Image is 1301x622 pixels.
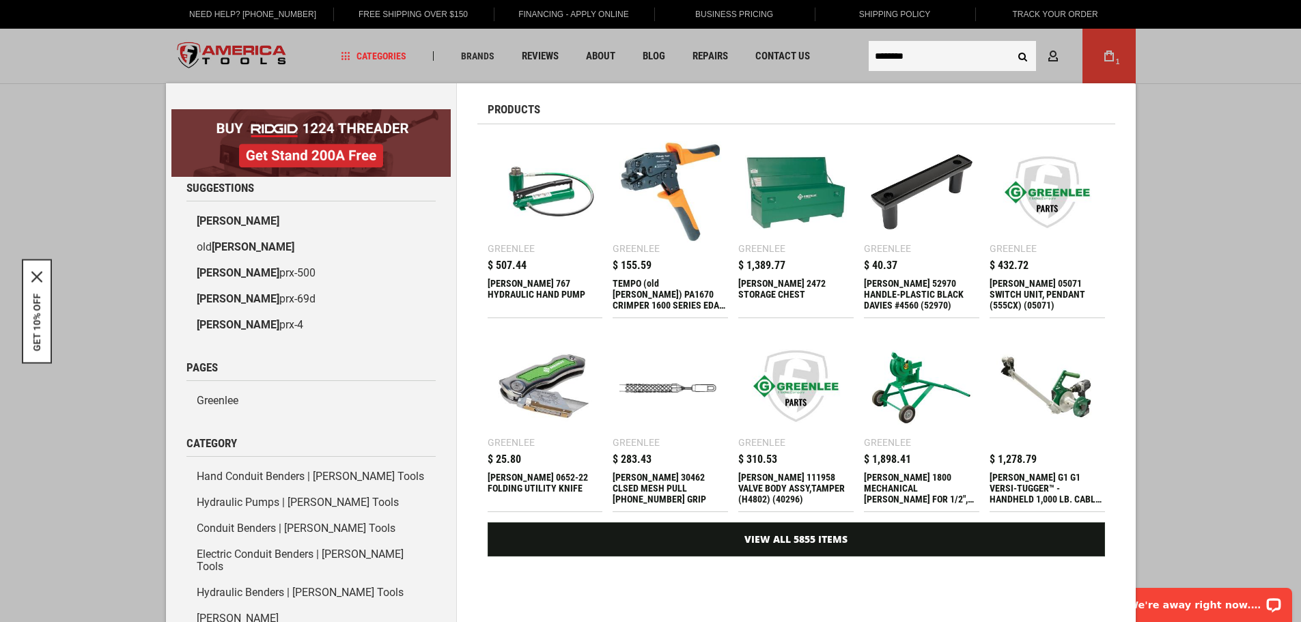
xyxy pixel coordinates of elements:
[990,244,1037,253] div: Greenlee
[990,472,1105,505] div: GREENLEE G1 G1 VERSI-TUGGER™ - HANDHELD 1,000 LB. CABLE PULLER
[613,454,652,465] span: $ 283.43
[613,328,728,511] a: GREENLEE 30462 CLSED MESH PULL 33-01-026 GRIP Greenlee $ 283.43 [PERSON_NAME] 30462 CLSED MESH PU...
[619,335,721,437] img: GREENLEE 30462 CLSED MESH PULL 33-01-026 GRIP
[738,278,854,311] div: GREENLEE 2472 STORAGE CHEST
[745,335,847,437] img: Greenlee 111958 VALVE BODY ASSY,TAMPER (H4802) (40296)
[488,438,535,447] div: Greenlee
[864,454,911,465] span: $ 1,898.41
[738,472,854,505] div: Greenlee 111958 VALVE BODY ASSY,TAMPER (H4802) (40296)
[864,244,911,253] div: Greenlee
[197,214,279,227] b: [PERSON_NAME]
[990,278,1105,311] div: Greenlee 05071 SWITCH UNIT, PENDANT (555CX) (05071)
[186,286,436,312] a: [PERSON_NAME]prx-69d
[186,580,436,606] a: Hydraulic Benders | [PERSON_NAME] Tools
[613,278,728,311] div: TEMPO (old Greenlee) PA1670 CRIMPER 1600 SERIES EDAC ELCO CLAMSHELL
[197,318,279,331] b: [PERSON_NAME]
[186,362,218,373] span: Pages
[488,135,603,317] a: GREENLEE 767 HYDRAULIC HAND PUMP Greenlee $ 507.44 [PERSON_NAME] 767 HYDRAULIC HAND PUMP
[871,141,973,243] img: Greenlee 52970 HANDLE-PLASTIC BLACK DAVIES #4560 (52970)
[186,234,436,260] a: old[PERSON_NAME]
[619,141,721,243] img: TEMPO (old Greenlee) PA1670 CRIMPER 1600 SERIES EDAC ELCO CLAMSHELL
[488,260,527,271] span: $ 507.44
[613,244,660,253] div: Greenlee
[186,490,436,515] a: Hydraulic Pumps | [PERSON_NAME] Tools
[864,472,979,505] div: GREENLEE 1800 MECHANICAL BENDER FOR 1/2
[197,266,279,279] b: [PERSON_NAME]
[171,109,451,177] img: BOGO: Buy RIDGID® 1224 Threader, Get Stand 200A Free!
[186,208,436,234] a: [PERSON_NAME]
[745,141,847,243] img: GREENLEE 2472 STORAGE CHEST
[738,135,854,317] a: GREENLEE 2472 STORAGE CHEST Greenlee $ 1,389.77 [PERSON_NAME] 2472 STORAGE CHEST
[613,135,728,317] a: TEMPO (old Greenlee) PA1670 CRIMPER 1600 SERIES EDAC ELCO CLAMSHELL Greenlee $ 155.59 TEMPO (old ...
[488,472,603,505] div: GREENLEE 0652-22 FOLDING UTILITY KNIFE
[738,244,785,253] div: Greenlee
[186,312,436,338] a: [PERSON_NAME]prx-4
[996,141,1098,243] img: Greenlee 05071 SWITCH UNIT, PENDANT (555CX) (05071)
[488,244,535,253] div: Greenlee
[864,278,979,311] div: Greenlee 52970 HANDLE-PLASTIC BLACK DAVIES #4560 (52970)
[613,260,652,271] span: $ 155.59
[1010,43,1036,69] button: Search
[488,104,540,115] span: Products
[212,240,294,253] b: [PERSON_NAME]
[864,438,911,447] div: Greenlee
[488,454,521,465] span: $ 25.80
[864,260,897,271] span: $ 40.37
[990,135,1105,317] a: Greenlee 05071 SWITCH UNIT, PENDANT (555CX) (05071) Greenlee $ 432.72 [PERSON_NAME] 05071 SWITCH ...
[488,522,1105,556] a: View All 5855 Items
[197,292,279,305] b: [PERSON_NAME]
[171,109,451,119] a: BOGO: Buy RIDGID® 1224 Threader, Get Stand 200A Free!
[488,278,603,311] div: GREENLEE 767 HYDRAULIC HAND PUMP
[996,335,1098,437] img: GREENLEE G1 G1 VERSI-TUGGER™ - HANDHELD 1,000 LB. CABLE PULLER
[738,438,785,447] div: Greenlee
[335,47,412,66] a: Categories
[494,141,596,243] img: GREENLEE 767 HYDRAULIC HAND PUMP
[186,438,237,449] span: Category
[461,51,494,61] span: Brands
[494,335,596,437] img: GREENLEE 0652-22 FOLDING UTILITY KNIFE
[871,335,973,437] img: GREENLEE 1800 MECHANICAL BENDER FOR 1/2
[186,260,436,286] a: [PERSON_NAME]prx-500
[186,541,436,580] a: Electric Conduit Benders | [PERSON_NAME] Tools
[990,454,1037,465] span: $ 1,278.79
[186,464,436,490] a: Hand Conduit Benders | [PERSON_NAME] Tools
[455,47,501,66] a: Brands
[31,271,42,282] button: Close
[186,182,254,194] span: Suggestions
[341,51,406,61] span: Categories
[1109,579,1301,622] iframe: LiveChat chat widget
[990,260,1029,271] span: $ 432.72
[738,260,785,271] span: $ 1,389.77
[488,328,603,511] a: GREENLEE 0652-22 FOLDING UTILITY KNIFE Greenlee $ 25.80 [PERSON_NAME] 0652-22 FOLDING UTILITY KNIFE
[31,293,42,351] button: GET 10% OFF
[31,271,42,282] svg: close icon
[738,454,777,465] span: $ 310.53
[738,328,854,511] a: Greenlee 111958 VALVE BODY ASSY,TAMPER (H4802) (40296) Greenlee $ 310.53 [PERSON_NAME] 111958 VAL...
[613,438,660,447] div: Greenlee
[613,472,728,505] div: GREENLEE 30462 CLSED MESH PULL 33-01-026 GRIP
[990,328,1105,511] a: GREENLEE G1 G1 VERSI-TUGGER™ - HANDHELD 1,000 LB. CABLE PULLER $ 1,278.79 [PERSON_NAME] G1 G1 VER...
[186,388,436,414] a: Greenlee
[864,135,979,317] a: Greenlee 52970 HANDLE-PLASTIC BLACK DAVIES #4560 (52970) Greenlee $ 40.37 [PERSON_NAME] 52970 HAN...
[186,515,436,541] a: Conduit Benders | [PERSON_NAME] Tools
[864,328,979,511] a: GREENLEE 1800 MECHANICAL BENDER FOR 1/2 Greenlee $ 1,898.41 [PERSON_NAME] 1800 MECHANICAL [PERSON...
